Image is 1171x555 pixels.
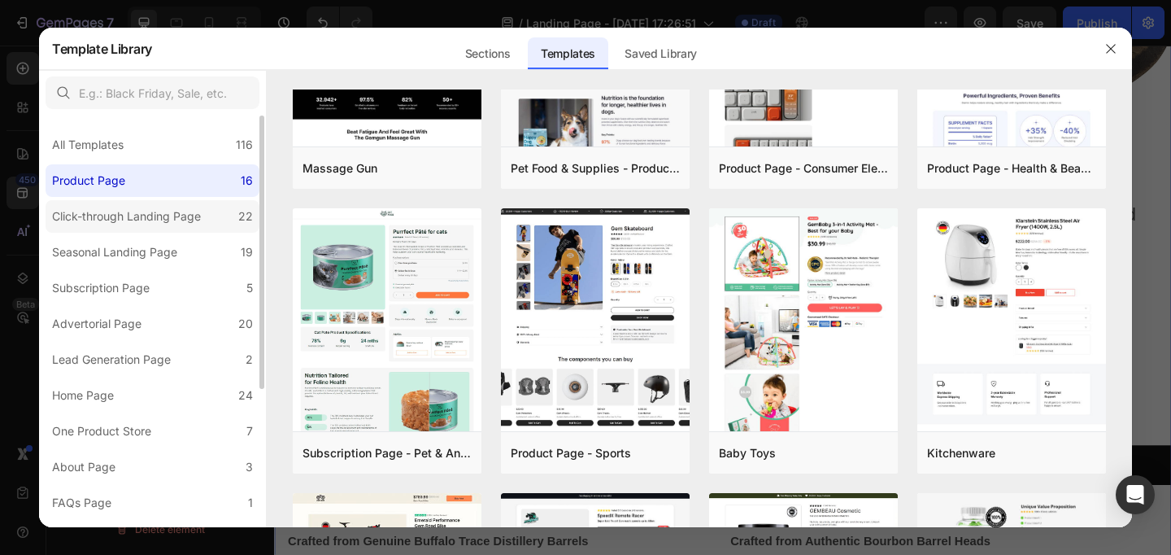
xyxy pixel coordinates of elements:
div: $115.00 [494,238,545,264]
p: No compare price [63,244,140,254]
div: 7 [246,422,253,441]
h2: [PERSON_NAME] Stopper Display | Barrel Head Cork & Bottle Holder [494,168,976,225]
div: Lead Generation Page [52,350,171,369]
div: Kitchenware [927,444,995,463]
div: Add to cart [713,445,776,469]
div: FAQs Page [52,493,111,513]
legend: Charred Side Up or Down: Charred Side UP [494,356,766,379]
div: Pet Food & Supplies - Product Page with Bundle [511,159,680,178]
div: Open Intercom Messenger [1116,475,1155,514]
strong: Product Highlights: [15,510,135,524]
h2: Template Library [52,28,152,70]
div: 20 [238,314,253,334]
span: Natural [112,318,149,331]
div: 3 [246,457,253,477]
div: One Product Store [52,422,151,441]
div: Click-through Landing Page [52,207,201,226]
span: Dark Walnut [15,318,77,331]
div: 24 [238,386,253,405]
div: Product Page - Consumer Electronics - Keyboard [719,159,888,178]
div: Product Page [52,171,125,190]
div: Templates [528,37,608,70]
div: 2 [246,350,253,369]
strong: Crafted from Genuine Buffalo Trace Distillery Barrels [15,533,342,547]
div: 19 [241,243,253,262]
div: 16 [241,171,253,190]
div: Product Page - Health & Beauty - Hair Supplement [927,159,1096,178]
div: Advertorial Page [52,314,141,334]
div: Subscription Page - Pet & Animals - Gem Cat Food - Style 4 [303,444,472,463]
span: Charred Side Down [630,397,729,410]
strong: Product Highlights: [496,510,616,524]
div: Baby Toys [719,444,776,463]
div: 116 [236,135,253,155]
div: Product Page - Sports [511,444,631,463]
div: Saved Library [612,37,710,70]
span: With Metal [15,397,68,410]
span: No Metal [103,397,149,410]
div: 5 [246,278,253,298]
div: Home Page [52,386,114,405]
legend: Stain Color: Dark Walnut [494,277,651,300]
span: Dark Walnut [509,318,572,331]
span: Natural [607,318,643,331]
div: Subscription Page [52,278,150,298]
div: Add to cart [219,445,281,469]
div: Sections [452,37,523,70]
p: No compare price [564,244,642,254]
div: Massage Gun [303,159,377,178]
div: All Templates [52,135,124,155]
div: 1 [248,493,253,513]
div: About Page [52,457,115,477]
input: E.g.: Black Friday, Sale, etc. [46,76,259,109]
div: Seasonal Landing Page [52,243,177,262]
div: 22 [238,207,253,226]
button: Add to cart [494,435,976,479]
strong: Crafted from Authentic Bourbon Barrel Heads [496,533,779,547]
span: Charred Side UP [509,397,595,410]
